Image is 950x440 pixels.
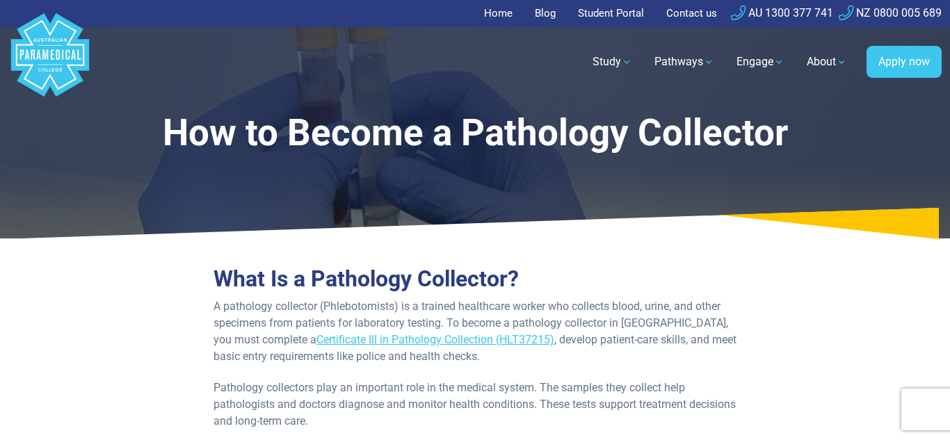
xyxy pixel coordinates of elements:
[728,42,793,81] a: Engage
[214,380,736,430] p: Pathology collectors play an important role in the medical system. The samples they collect help ...
[584,42,641,81] a: Study
[839,6,942,19] a: NZ 0800 005 689
[8,27,92,97] a: Australian Paramedical College
[214,266,736,292] h2: What Is a Pathology Collector?
[214,298,736,365] p: A pathology collector (Phlebotomists) is a trained healthcare worker who collects blood, urine, a...
[316,333,554,346] a: Certificate III in Pathology Collection (HLT37215)
[731,6,833,19] a: AU 1300 377 741
[798,42,855,81] a: About
[125,111,826,155] h1: How to Become a Pathology Collector
[646,42,723,81] a: Pathways
[867,46,942,78] a: Apply now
